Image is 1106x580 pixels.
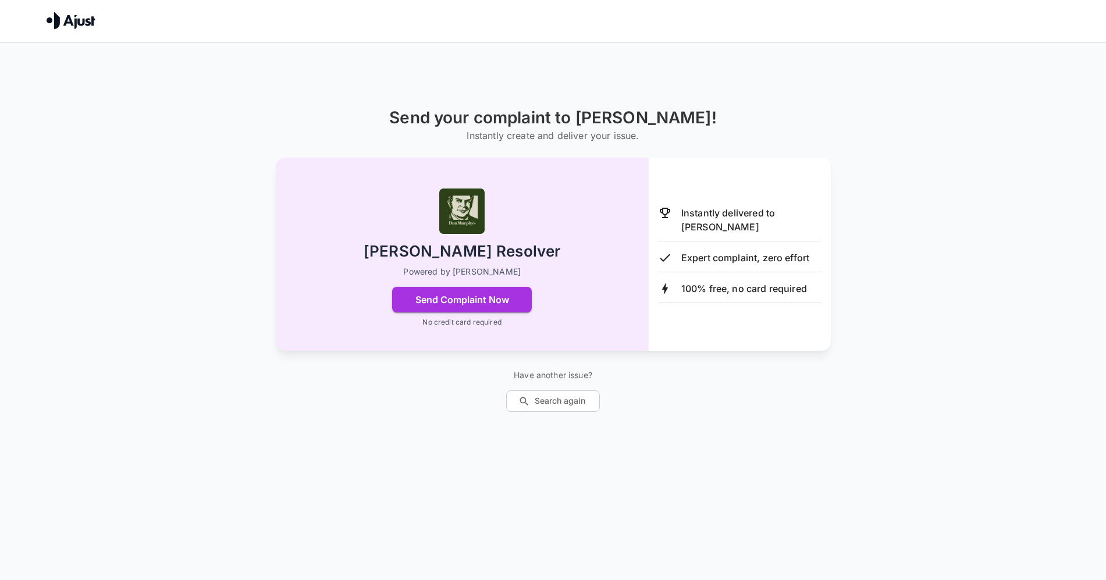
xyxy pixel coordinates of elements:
[422,317,501,328] p: No credit card required
[681,251,809,265] p: Expert complaint, zero effort
[364,241,560,262] h2: [PERSON_NAME] Resolver
[47,12,95,29] img: Ajust
[506,390,600,412] button: Search again
[681,206,822,234] p: Instantly delivered to [PERSON_NAME]
[392,287,532,312] button: Send Complaint Now
[506,369,600,381] p: Have another issue?
[403,266,521,277] p: Powered by [PERSON_NAME]
[389,127,717,144] h6: Instantly create and deliver your issue.
[439,188,485,234] img: Dan Murphy's
[389,108,717,127] h1: Send your complaint to [PERSON_NAME]!
[681,282,807,296] p: 100% free, no card required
